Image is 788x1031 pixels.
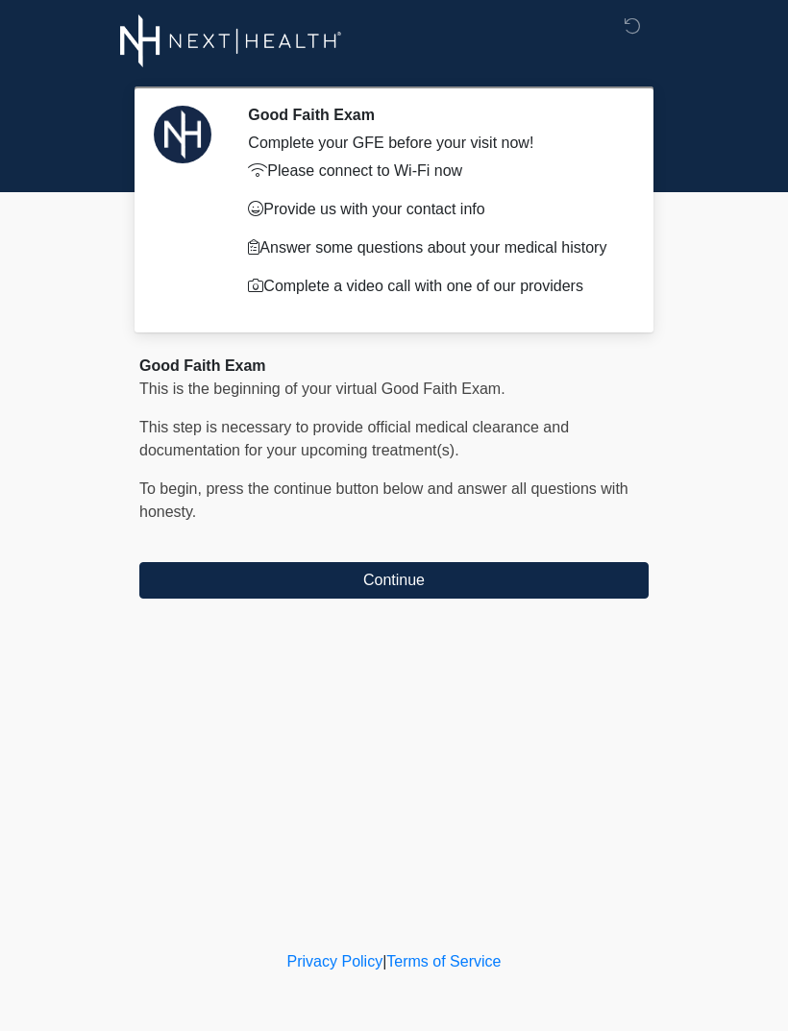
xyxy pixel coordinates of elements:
[248,236,620,259] p: Answer some questions about your medical history
[120,14,342,67] img: Next-Health Logo
[382,953,386,970] a: |
[139,355,649,378] div: Good Faith Exam
[139,380,505,397] span: This is the beginning of your virtual Good Faith Exam.
[139,480,628,520] span: To begin, ﻿﻿﻿﻿﻿﻿press the continue button below and answer all questions with honesty.
[248,275,620,298] p: Complete a video call with one of our providers
[154,106,211,163] img: Agent Avatar
[386,953,501,970] a: Terms of Service
[287,953,383,970] a: Privacy Policy
[139,562,649,599] button: Continue
[139,419,569,458] span: This step is necessary to provide official medical clearance and documentation for your upcoming ...
[248,160,620,183] p: Please connect to Wi-Fi now
[248,106,620,124] h2: Good Faith Exam
[248,132,620,155] div: Complete your GFE before your visit now!
[248,198,620,221] p: Provide us with your contact info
